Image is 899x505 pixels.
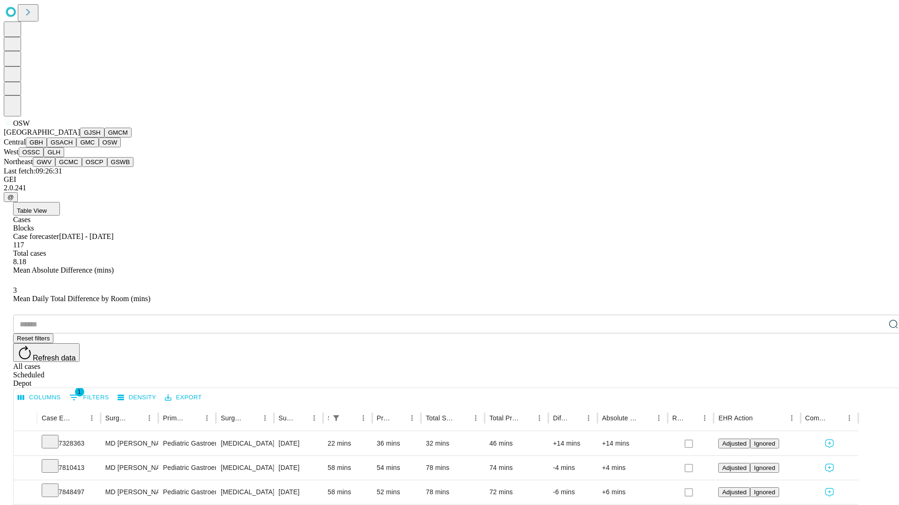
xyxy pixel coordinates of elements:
span: Northeast [4,158,33,166]
div: 7810413 [42,456,96,480]
button: Ignored [750,463,779,473]
div: Case Epic Id [42,414,71,422]
span: @ [7,194,14,201]
button: Menu [258,411,272,425]
div: 58 mins [328,480,368,504]
div: Surgeon Name [105,414,129,422]
div: 54 mins [377,456,417,480]
span: Mean Daily Total Difference by Room (mins) [13,295,150,303]
div: MD [PERSON_NAME] [PERSON_NAME] Md [105,456,154,480]
button: Sort [295,411,308,425]
span: Refresh data [33,354,76,362]
span: Table View [17,207,47,214]
div: GEI [4,175,895,184]
div: MD [PERSON_NAME] [PERSON_NAME] Md [105,432,154,455]
button: Menu [308,411,321,425]
span: Case forecaster [13,232,59,240]
span: 3 [13,286,17,294]
button: GWV [33,157,55,167]
div: 32 mins [426,432,480,455]
button: Menu [85,411,98,425]
div: [MEDICAL_DATA] (EGD), FLEXIBLE, TRANSORAL, WITH [MEDICAL_DATA] SINGLE OR MULTIPLE [221,432,269,455]
div: [MEDICAL_DATA] (EGD), FLEXIBLE, TRANSORAL, WITH [MEDICAL_DATA] SINGLE OR MULTIPLE [221,456,269,480]
div: 2.0.241 [4,184,895,192]
div: +6 mins [602,480,663,504]
button: @ [4,192,18,202]
span: Central [4,138,26,146]
div: 1 active filter [330,411,343,425]
button: Menu [469,411,482,425]
button: Sort [685,411,698,425]
button: Adjusted [718,439,750,448]
span: 1 [75,387,84,397]
span: Ignored [754,440,775,447]
div: 36 mins [377,432,417,455]
button: Sort [520,411,533,425]
span: Last fetch: 09:26:31 [4,167,62,175]
div: +14 mins [553,432,593,455]
button: Export [162,390,204,405]
div: [MEDICAL_DATA] (EGD), FLEXIBLE, TRANSORAL, WITH [MEDICAL_DATA] SINGLE OR MULTIPLE [221,480,269,504]
button: Adjusted [718,463,750,473]
div: EHR Action [718,414,752,422]
button: Select columns [15,390,63,405]
button: Sort [72,411,85,425]
button: Table View [13,202,60,216]
div: 7848497 [42,480,96,504]
button: Menu [200,411,214,425]
span: Adjusted [722,464,746,471]
button: Adjusted [718,487,750,497]
span: Ignored [754,489,775,496]
button: Menu [785,411,798,425]
button: Menu [698,411,711,425]
div: Predicted In Room Duration [377,414,392,422]
div: 72 mins [489,480,544,504]
div: Surgery Name [221,414,244,422]
div: MD [PERSON_NAME] [PERSON_NAME] Md [105,480,154,504]
div: -6 mins [553,480,593,504]
div: 74 mins [489,456,544,480]
button: Sort [130,411,143,425]
span: 117 [13,241,24,249]
button: OSCP [82,157,107,167]
span: Adjusted [722,489,746,496]
button: GSWB [107,157,134,167]
button: GLH [44,147,64,157]
button: Menu [405,411,419,425]
button: Ignored [750,439,779,448]
button: Sort [639,411,652,425]
div: 78 mins [426,480,480,504]
span: Mean Absolute Difference (mins) [13,266,114,274]
button: Menu [843,411,856,425]
div: Pediatric Gastroenterology [163,456,211,480]
div: Scheduled In Room Duration [328,414,329,422]
div: Pediatric Gastroenterology [163,432,211,455]
button: Sort [245,411,258,425]
div: Primary Service [163,414,186,422]
button: Menu [143,411,156,425]
span: Adjusted [722,440,746,447]
button: Expand [18,436,32,452]
span: [DATE] - [DATE] [59,232,113,240]
button: Sort [754,411,767,425]
button: Sort [187,411,200,425]
div: +4 mins [602,456,663,480]
button: Sort [344,411,357,425]
div: 46 mins [489,432,544,455]
button: Menu [652,411,665,425]
button: Refresh data [13,343,80,362]
div: -4 mins [553,456,593,480]
div: +14 mins [602,432,663,455]
div: [DATE] [279,456,318,480]
div: 7328363 [42,432,96,455]
span: Reset filters [17,335,50,342]
div: Surgery Date [279,414,294,422]
div: [DATE] [279,432,318,455]
div: [DATE] [279,480,318,504]
span: OSW [13,119,30,127]
div: Difference [553,414,568,422]
button: GBH [26,137,47,147]
button: Sort [830,411,843,425]
button: Menu [357,411,370,425]
button: Menu [582,411,595,425]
